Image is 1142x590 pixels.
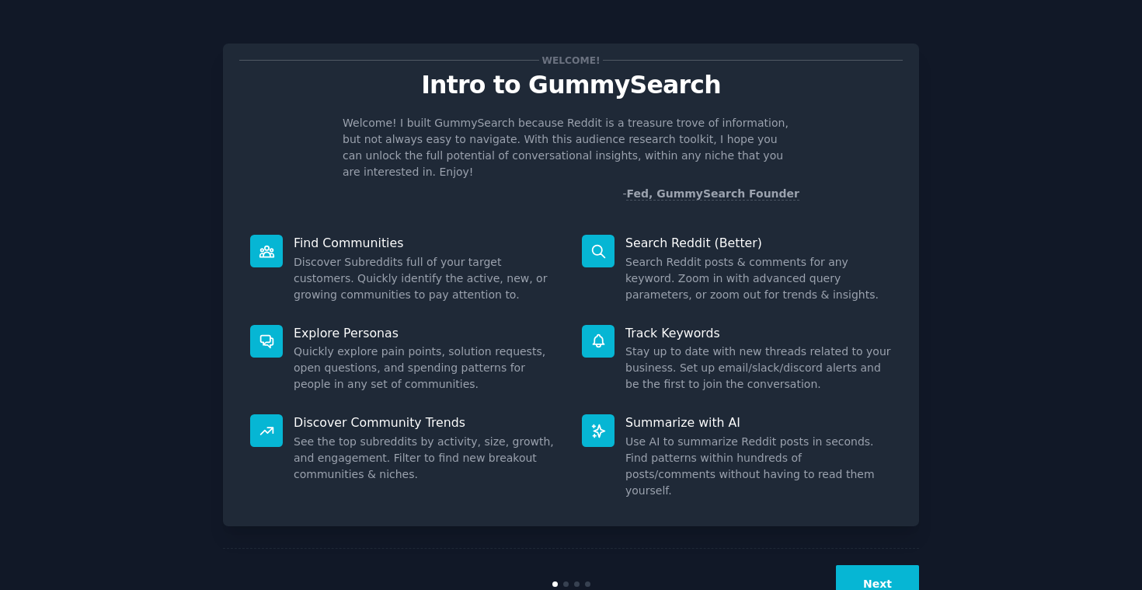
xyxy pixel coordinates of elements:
p: Track Keywords [625,325,892,341]
p: Summarize with AI [625,414,892,431]
span: Welcome! [539,52,603,68]
dd: Quickly explore pain points, solution requests, open questions, and spending patterns for people ... [294,344,560,393]
p: Discover Community Trends [294,414,560,431]
p: Find Communities [294,235,560,251]
div: - [622,186,799,202]
p: Welcome! I built GummySearch because Reddit is a treasure trove of information, but not always ea... [343,115,799,180]
a: Fed, GummySearch Founder [626,187,799,201]
dd: Use AI to summarize Reddit posts in seconds. Find patterns within hundreds of posts/comments with... [625,434,892,499]
p: Search Reddit (Better) [625,235,892,251]
dd: Search Reddit posts & comments for any keyword. Zoom in with advanced query parameters, or zoom o... [625,254,892,303]
p: Explore Personas [294,325,560,341]
dd: See the top subreddits by activity, size, growth, and engagement. Filter to find new breakout com... [294,434,560,483]
p: Intro to GummySearch [239,72,903,99]
dd: Discover Subreddits full of your target customers. Quickly identify the active, new, or growing c... [294,254,560,303]
dd: Stay up to date with new threads related to your business. Set up email/slack/discord alerts and ... [625,344,892,393]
